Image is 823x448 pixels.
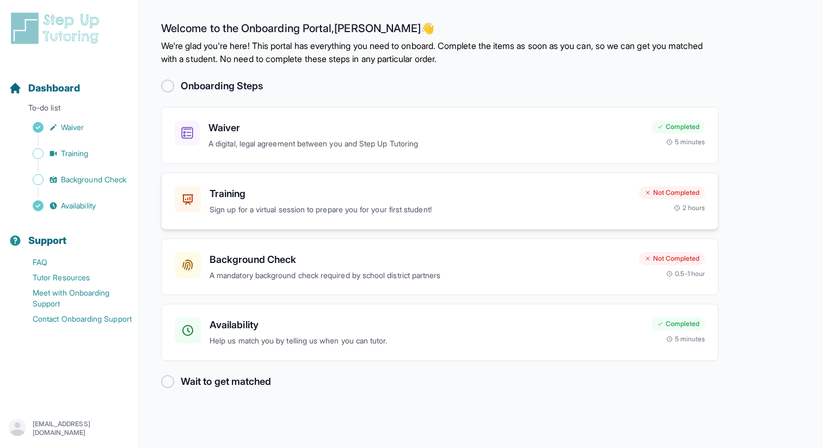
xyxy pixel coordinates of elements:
div: 5 minutes [666,335,705,343]
a: Dashboard [9,81,80,96]
p: A digital, legal agreement between you and Step Up Tutoring [208,138,643,150]
a: TrainingSign up for a virtual session to prepare you for your first student!Not Completed2 hours [161,173,718,230]
p: To-do list [4,102,134,118]
div: Not Completed [639,252,705,265]
button: Support [4,216,134,253]
a: Availability [9,198,139,213]
a: FAQ [9,255,139,270]
p: A mandatory background check required by school district partners [210,269,630,282]
a: Background CheckA mandatory background check required by school district partnersNot Completed0.5... [161,238,718,296]
div: 0.5-1 hour [666,269,705,278]
button: Dashboard [4,63,134,100]
h3: Waiver [208,120,643,136]
h2: Onboarding Steps [181,78,263,94]
a: Training [9,146,139,161]
a: Tutor Resources [9,270,139,285]
span: Dashboard [28,81,80,96]
p: We're glad you're here! This portal has everything you need to onboard. Complete the items as soo... [161,39,718,65]
p: Sign up for a virtual session to prepare you for your first student! [210,204,630,216]
span: Availability [61,200,96,211]
h3: Training [210,186,630,201]
div: 5 minutes [666,138,705,146]
a: Meet with Onboarding Support [9,285,139,311]
span: Training [61,148,89,159]
div: 2 hours [674,204,705,212]
div: Completed [652,317,705,330]
a: Contact Onboarding Support [9,311,139,327]
div: Not Completed [639,186,705,199]
div: Completed [652,120,705,133]
h2: Welcome to the Onboarding Portal, [PERSON_NAME] 👋 [161,22,718,39]
a: WaiverA digital, legal agreement between you and Step Up TutoringCompleted5 minutes [161,107,718,164]
span: Waiver [61,122,84,133]
a: Waiver [9,120,139,135]
span: Support [28,233,67,248]
p: Help us match you by telling us when you can tutor. [210,335,643,347]
img: logo [9,11,106,46]
a: Background Check [9,172,139,187]
h3: Background Check [210,252,630,267]
button: [EMAIL_ADDRESS][DOMAIN_NAME] [9,419,130,438]
h2: Wait to get matched [181,374,271,389]
p: [EMAIL_ADDRESS][DOMAIN_NAME] [33,420,130,437]
span: Background Check [61,174,126,185]
h3: Availability [210,317,643,333]
a: AvailabilityHelp us match you by telling us when you can tutor.Completed5 minutes [161,304,718,361]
